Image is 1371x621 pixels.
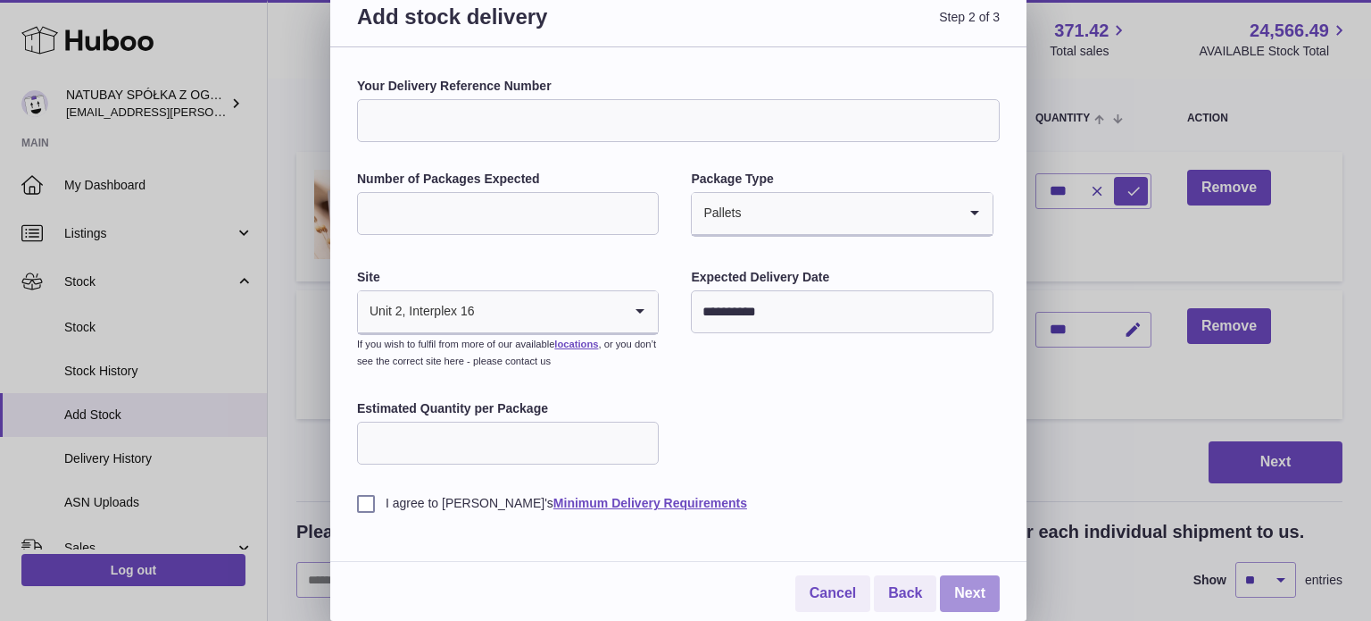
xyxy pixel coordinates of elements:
a: Back [874,575,936,612]
span: Step 2 of 3 [678,3,1000,52]
span: Unit 2, Interplex 16 [358,291,476,332]
div: Search for option [692,193,992,236]
label: Your Delivery Reference Number [357,78,1000,95]
div: Search for option [358,291,658,334]
h3: Add stock delivery [357,3,678,52]
label: Estimated Quantity per Package [357,400,659,417]
label: Package Type [691,171,993,188]
label: Number of Packages Expected [357,171,659,188]
a: Cancel [795,575,870,612]
label: Site [357,269,659,286]
label: I agree to [PERSON_NAME]'s [357,495,1000,512]
a: Next [940,575,1000,612]
label: Expected Delivery Date [691,269,993,286]
span: Pallets [692,193,742,234]
a: Minimum Delivery Requirements [553,496,747,510]
input: Search for option [742,193,956,234]
input: Search for option [476,291,623,332]
a: locations [554,339,598,349]
small: If you wish to fulfil from more of our available , or you don’t see the correct site here - pleas... [357,339,656,366]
